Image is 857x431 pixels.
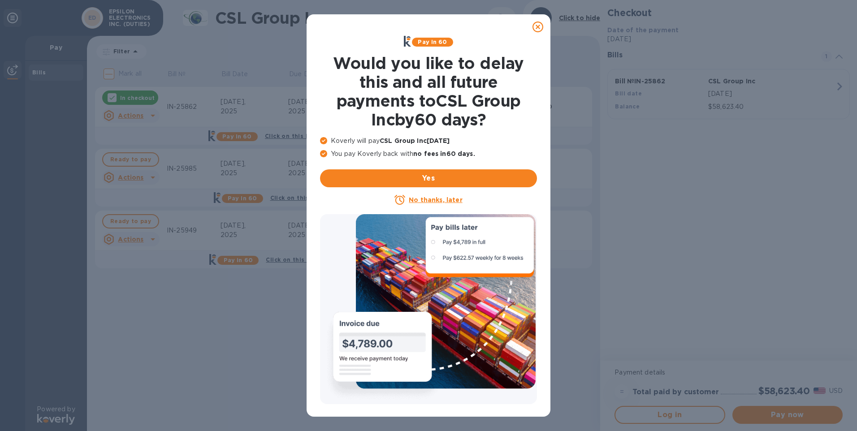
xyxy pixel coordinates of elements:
h1: Would you like to delay this and all future payments to CSL Group Inc by 60 days ? [320,54,537,129]
b: Pay in 60 [418,39,447,45]
p: You pay Koverly back with [320,149,537,159]
b: no fees in 60 days . [413,150,475,157]
b: CSL Group Inc [DATE] [380,137,450,144]
p: Koverly will pay [320,136,537,146]
u: No thanks, later [409,196,462,203]
span: Yes [327,173,530,184]
button: Yes [320,169,537,187]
